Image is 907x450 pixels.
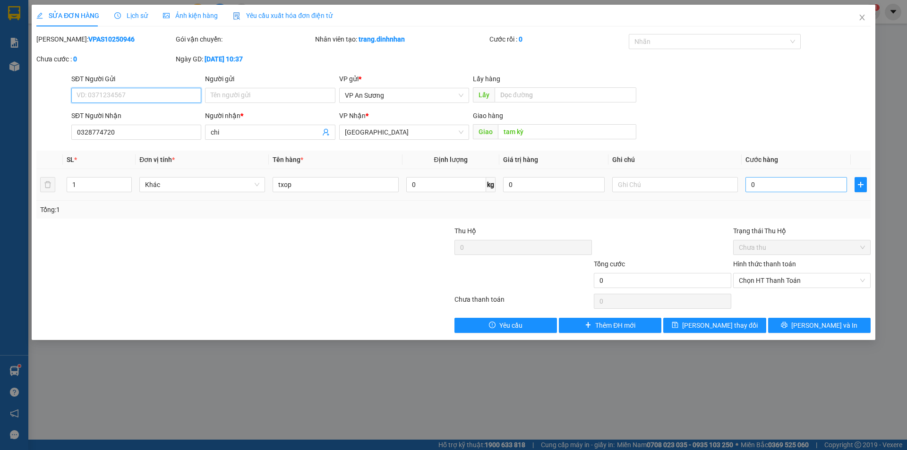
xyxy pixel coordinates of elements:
[114,12,121,19] span: clock-circle
[345,125,463,139] span: Đà Nẵng
[454,227,476,235] span: Thu Hộ
[663,318,766,333] button: save[PERSON_NAME] thay đổi
[499,320,522,331] span: Yêu cầu
[40,177,55,192] button: delete
[849,5,875,31] button: Close
[205,55,243,63] b: [DATE] 10:37
[473,112,503,119] span: Giao hàng
[489,322,496,329] span: exclamation-circle
[339,74,469,84] div: VP gửi
[733,260,796,268] label: Hình thức thanh toán
[768,318,871,333] button: printer[PERSON_NAME] và In
[559,318,661,333] button: plusThêm ĐH mới
[65,40,126,71] li: VP [GEOGRAPHIC_DATA]
[233,12,240,20] img: icon
[359,35,405,43] b: trang.dinhnhan
[519,35,522,43] b: 0
[36,54,174,64] div: Chưa cước :
[345,88,463,102] span: VP An Sương
[473,75,500,83] span: Lấy hàng
[498,124,636,139] input: Dọc đường
[205,110,335,121] div: Người nhận
[503,156,538,163] span: Giá trị hàng
[495,87,636,102] input: Dọc đường
[273,177,398,192] input: VD: Bàn, Ghế
[791,320,857,331] span: [PERSON_NAME] và In
[273,156,303,163] span: Tên hàng
[339,112,366,119] span: VP Nhận
[682,320,758,331] span: [PERSON_NAME] thay đổi
[473,124,498,139] span: Giao
[163,12,218,19] span: Ảnh kiện hàng
[73,55,77,63] b: 0
[114,12,148,19] span: Lịch sử
[739,240,865,255] span: Chưa thu
[176,34,313,44] div: Gói vận chuyển:
[733,226,871,236] div: Trạng thái Thu Hộ
[145,178,259,192] span: Khác
[5,52,11,59] span: environment
[139,156,175,163] span: Đơn vị tính
[594,260,625,268] span: Tổng cước
[40,204,350,215] div: Tổng: 1
[486,177,496,192] span: kg
[473,87,495,102] span: Lấy
[233,12,333,19] span: Yêu cầu xuất hóa đơn điện tử
[5,52,63,111] b: 39/4A Quốc Lộ 1A - [GEOGRAPHIC_DATA] - An Sương - [GEOGRAPHIC_DATA]
[36,12,99,19] span: SỬA ĐƠN HÀNG
[88,35,135,43] b: VPAS10250946
[67,156,74,163] span: SL
[434,156,468,163] span: Định lượng
[36,34,174,44] div: [PERSON_NAME]:
[5,40,65,51] li: VP VP An Sương
[781,322,787,329] span: printer
[453,294,593,311] div: Chưa thanh toán
[858,14,866,21] span: close
[672,322,678,329] span: save
[176,54,313,64] div: Ngày GD:
[454,318,557,333] button: exclamation-circleYêu cầu
[489,34,627,44] div: Cước rồi :
[315,34,488,44] div: Nhân viên tạo:
[855,181,866,188] span: plus
[163,12,170,19] span: picture
[739,273,865,288] span: Chọn HT Thanh Toán
[612,177,738,192] input: Ghi Chú
[595,320,635,331] span: Thêm ĐH mới
[745,156,778,163] span: Cước hàng
[5,5,137,23] li: [PERSON_NAME]
[608,151,742,169] th: Ghi chú
[322,128,330,136] span: user-add
[71,110,201,121] div: SĐT Người Nhận
[36,12,43,19] span: edit
[585,322,591,329] span: plus
[71,74,201,84] div: SĐT Người Gửi
[205,74,335,84] div: Người gửi
[855,177,867,192] button: plus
